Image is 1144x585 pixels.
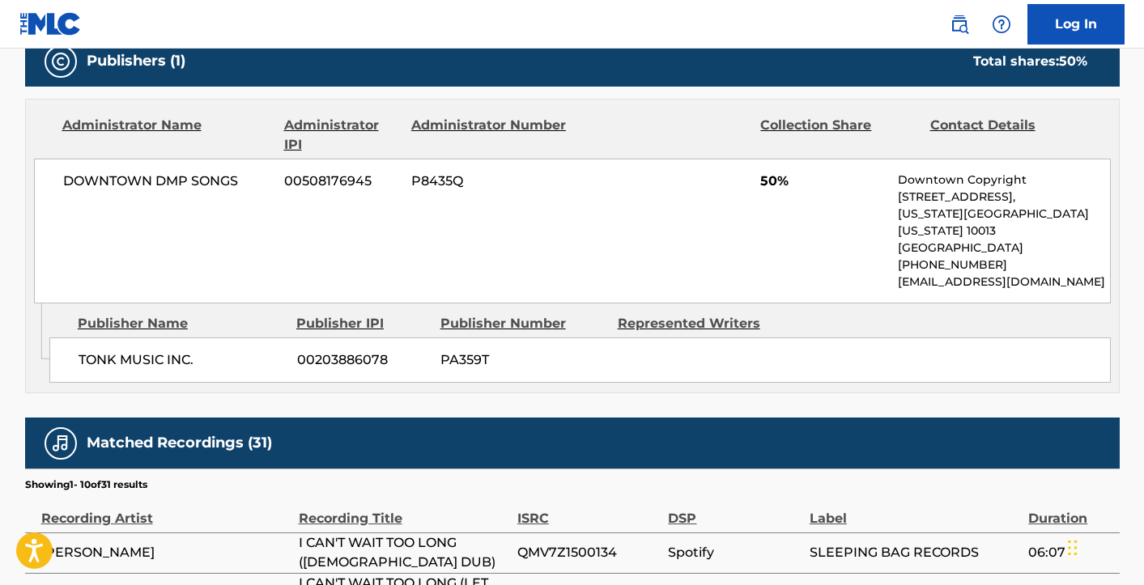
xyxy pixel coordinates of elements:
[668,492,801,528] div: DSP
[1068,524,1078,572] div: Drag
[87,434,272,452] h5: Matched Recordings (31)
[440,350,606,370] span: PA359T
[51,52,70,71] img: Publishers
[299,492,509,528] div: Recording Title
[973,52,1087,71] div: Total shares:
[898,172,1109,189] p: Downtown Copyright
[79,350,285,370] span: TONK MUSIC INC.
[62,116,272,155] div: Administrator Name
[760,116,917,155] div: Collection Share
[63,172,273,191] span: DOWNTOWN DMP SONGS
[985,8,1018,40] div: Help
[810,543,1020,562] span: SLEEPING BAG RECORDS
[992,15,1011,34] img: help
[618,314,783,333] div: Represented Writers
[41,543,291,562] span: [PERSON_NAME]
[517,543,661,562] span: QMV7Z1500134
[411,116,568,155] div: Administrator Number
[1027,4,1125,45] a: Log In
[668,543,801,562] span: Spotify
[87,52,185,70] h5: Publishers (1)
[943,8,976,40] a: Public Search
[284,116,399,155] div: Administrator IPI
[19,12,82,36] img: MLC Logo
[898,256,1109,273] p: [PHONE_NUMBER]
[1063,507,1144,585] iframe: Chat Widget
[930,116,1087,155] div: Contact Details
[898,206,1109,240] p: [US_STATE][GEOGRAPHIC_DATA][US_STATE] 10013
[299,533,509,572] span: I CAN'T WAIT TOO LONG ([DEMOGRAPHIC_DATA] DUB)
[78,314,284,333] div: Publisher Name
[810,492,1020,528] div: Label
[41,492,291,528] div: Recording Artist
[1028,543,1111,562] span: 06:07
[517,492,661,528] div: ISRC
[440,314,606,333] div: Publisher Number
[1059,53,1087,69] span: 50 %
[296,314,428,333] div: Publisher IPI
[411,172,568,191] span: P8435Q
[1028,492,1111,528] div: Duration
[898,273,1109,290] p: [EMAIL_ADDRESS][DOMAIN_NAME]
[25,477,147,492] p: Showing 1 - 10 of 31 results
[297,350,428,370] span: 00203886078
[284,172,399,191] span: 00508176945
[898,189,1109,206] p: [STREET_ADDRESS],
[898,240,1109,256] p: [GEOGRAPHIC_DATA]
[950,15,969,34] img: search
[760,172,886,191] span: 50%
[51,434,70,453] img: Matched Recordings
